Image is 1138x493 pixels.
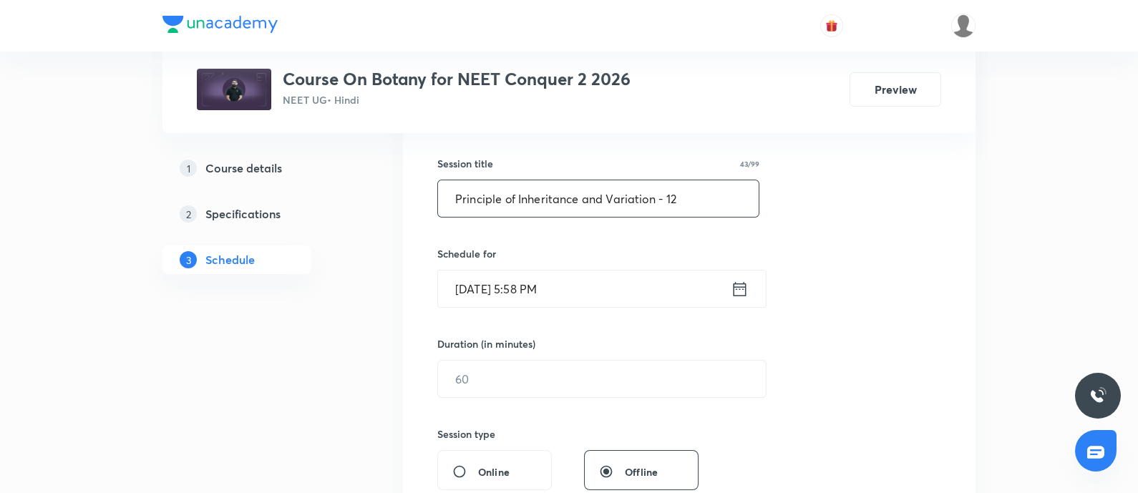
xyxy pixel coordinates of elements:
[438,361,766,397] input: 60
[438,180,759,217] input: A great title is short, clear and descriptive
[740,160,759,167] p: 43/99
[437,156,493,171] h6: Session title
[825,19,838,32] img: avatar
[205,251,255,268] h5: Schedule
[162,16,278,33] img: Company Logo
[437,336,535,351] h6: Duration (in minutes)
[162,154,357,182] a: 1Course details
[437,246,759,261] h6: Schedule for
[283,69,631,89] h3: Course On Botany for NEET Conquer 2 2026
[180,160,197,177] p: 1
[283,92,631,107] p: NEET UG • Hindi
[197,69,271,110] img: 69a52b35d3834f868f3cb6ceff07e9b6.jpg
[1089,387,1107,404] img: ttu
[180,251,197,268] p: 3
[180,205,197,223] p: 2
[162,200,357,228] a: 2Specifications
[162,16,278,36] a: Company Logo
[951,14,976,38] img: Gopal ram
[820,14,843,37] button: avatar
[205,160,282,177] h5: Course details
[625,464,658,479] span: Offline
[850,72,941,107] button: Preview
[478,464,510,479] span: Online
[437,426,495,441] h6: Session type
[205,205,281,223] h5: Specifications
